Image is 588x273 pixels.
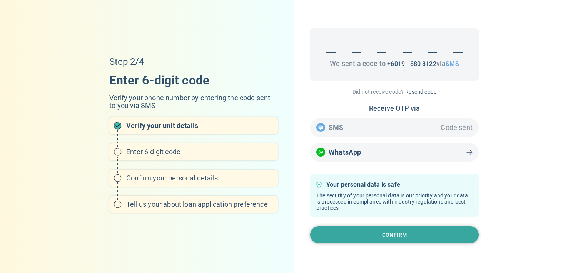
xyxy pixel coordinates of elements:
span: +60 19 - 880 8122 [387,60,436,67]
h6: Verify your unit details [126,122,273,130]
p: Your personal data is safe [326,180,400,189]
p: The security of your personal data is our priority and your data is processed in compliance with ... [316,192,473,211]
h4: Enter 6-digit code [109,72,278,88]
h6: Enter 6-digit code [126,148,273,156]
h6: We sent a code to via [330,59,459,68]
button: WhatsApp [310,143,479,162]
h6: Confirm your personal details [126,174,273,182]
h5: Step 2/4 [109,56,278,68]
span: Resend code [405,89,436,95]
span: Confirm [382,232,407,238]
h6: Verify your phone number by entering the code sent to you via SMS [109,94,278,110]
span: Did not receive code? [352,89,404,95]
h6: WhatsApp [329,148,361,156]
h6: Tell us your about loan application preference [126,201,273,208]
h6: Receive OTP via [310,104,479,112]
span: SMS [446,60,459,67]
button: Confirm [310,226,479,244]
